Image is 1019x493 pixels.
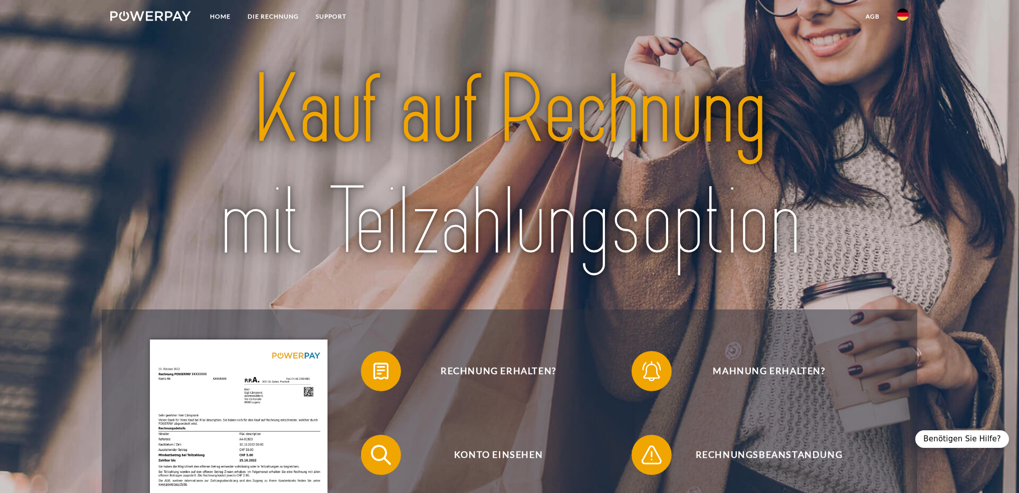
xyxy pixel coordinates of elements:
button: Rechnungsbeanstandung [632,435,892,475]
span: Mahnung erhalten? [646,351,892,391]
span: Konto einsehen [375,435,621,475]
a: DIE RECHNUNG [239,8,307,26]
a: Home [201,8,239,26]
img: qb_bell.svg [639,359,664,384]
span: Rechnungsbeanstandung [646,435,892,475]
button: Rechnung erhalten? [361,351,622,391]
button: Mahnung erhalten? [632,351,892,391]
button: Konto einsehen [361,435,622,475]
img: qb_bill.svg [368,359,393,384]
div: Benötigen Sie Hilfe? [915,430,1009,448]
img: title-powerpay_de.svg [150,49,869,284]
img: de [897,9,909,21]
img: logo-powerpay-white.svg [110,11,191,21]
a: SUPPORT [307,8,355,26]
img: qb_search.svg [368,442,393,467]
span: Rechnung erhalten? [375,351,621,391]
a: agb [857,8,888,26]
img: qb_warning.svg [639,442,664,467]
